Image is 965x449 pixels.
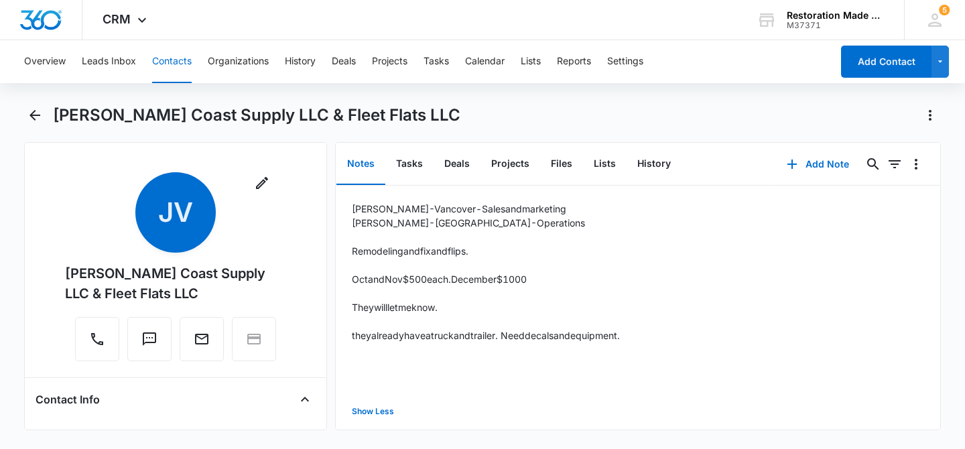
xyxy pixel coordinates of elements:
[82,40,136,83] button: Leads Inbox
[352,216,620,230] p: [PERSON_NAME] - [GEOGRAPHIC_DATA] - Operations
[75,317,119,361] button: Call
[352,300,620,314] p: They will let me know.
[294,389,316,410] button: Close
[285,40,316,83] button: History
[939,5,950,15] div: notifications count
[919,105,941,126] button: Actions
[841,46,931,78] button: Add Contact
[884,153,905,175] button: Filters
[352,328,620,342] p: they already have a truck and trailer. Need decals and equipment.
[787,21,885,30] div: account id
[352,399,394,424] button: Show Less
[352,272,620,286] p: Oct and Nov $500 each. December $1000
[424,40,449,83] button: Tasks
[480,143,540,185] button: Projects
[352,202,620,216] p: [PERSON_NAME] - Vancover - Sales and marketing
[583,143,627,185] button: Lists
[24,40,66,83] button: Overview
[53,105,460,125] h1: [PERSON_NAME] Coast Supply LLC & Fleet Flats LLC
[385,143,434,185] button: Tasks
[180,338,224,349] a: Email
[787,10,885,21] div: account name
[465,40,505,83] button: Calendar
[352,244,620,258] p: Remodeling and fix and flips.
[127,338,172,349] a: Text
[103,12,131,26] span: CRM
[65,263,286,304] div: [PERSON_NAME] Coast Supply LLC & Fleet Flats LLC
[135,172,216,253] span: JV
[521,40,541,83] button: Lists
[905,153,927,175] button: Overflow Menu
[557,40,591,83] button: Reports
[372,40,407,83] button: Projects
[208,40,269,83] button: Organizations
[540,143,583,185] button: Files
[24,105,45,126] button: Back
[434,143,480,185] button: Deals
[332,40,356,83] button: Deals
[36,391,100,407] h4: Contact Info
[75,338,119,349] a: Call
[180,317,224,361] button: Email
[627,143,682,185] button: History
[939,5,950,15] span: 5
[607,40,643,83] button: Settings
[127,317,172,361] button: Text
[773,148,862,180] button: Add Note
[862,153,884,175] button: Search...
[336,143,385,185] button: Notes
[152,40,192,83] button: Contacts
